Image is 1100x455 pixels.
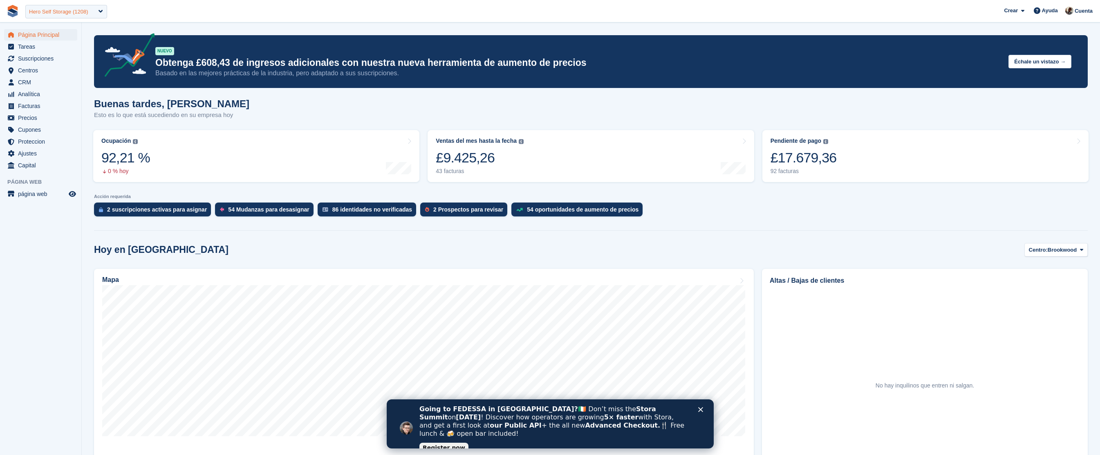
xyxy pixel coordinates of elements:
span: Página web [7,178,81,186]
div: 86 identidades no verificadas [332,206,412,213]
a: 86 identidades no verificadas [318,203,420,221]
img: move_outs_to_deallocate_icon-f764333ba52eb49d3ac5e1228854f67142a1ed5810a6f6cc68b1a99e826820c5.svg [220,207,224,212]
a: menu [4,124,77,135]
a: menu [4,77,77,88]
a: Ocupación 92,21 % 0 % hoy [93,130,419,182]
img: icon-info-grey-7440780725fd019a000dd9b08b2336e03edf1995a4989e88bcd33f0948082b44.svg [519,139,524,144]
span: Capital [18,160,67,171]
a: menu [4,29,77,41]
a: 2 suscripciones activas para asignar [94,203,215,221]
div: Ventas del mes hasta la fecha [436,137,517,144]
div: 92 facturas [771,168,837,175]
p: Obtenga £608,43 de ingresos adicionales con nuestra nueva herramienta de aumento de precios [155,57,1002,69]
a: 54 Mudanzas para desasignar [215,203,317,221]
a: menu [4,136,77,147]
div: £17.679,36 [771,149,837,166]
div: 2 Prospectos para revisar [433,206,503,213]
div: 0 % hoy [101,168,150,175]
a: 54 oportunidades de aumento de precios [511,203,647,221]
a: Register now [33,43,82,53]
span: Centro: [1029,246,1048,254]
div: Ocupación [101,137,131,144]
div: 43 facturas [436,168,524,175]
div: Pendiente de pago [771,137,821,144]
p: Esto es lo que está sucediendo en su empresa hoy [94,110,249,120]
a: Vista previa de la tienda [67,189,77,199]
div: No hay inquilinos que entren ni salgan. [876,381,974,390]
a: menu [4,53,77,64]
span: Cupones [18,124,67,135]
div: 54 oportunidades de aumento de precios [527,206,638,213]
span: Suscripciones [18,53,67,64]
span: Brookwood [1048,246,1077,254]
a: menu [4,160,77,171]
iframe: Intercom live chat banner [387,399,714,448]
div: Hero Self Storage (1208) [29,8,88,16]
a: Pendiente de pago £17.679,36 92 facturas [762,130,1089,182]
button: Échale un vistazo → [1008,55,1071,68]
img: price-adjustments-announcement-icon-8257ccfd72463d97f412b2fc003d46551f7dbcb40ab6d574587a9cd5c0d94... [98,33,155,80]
button: Centro: Brookwood [1024,243,1088,257]
span: Tareas [18,41,67,52]
img: prospect-51fa495bee0391a8d652442698ab0144808aea92771e9ea1ae160a38d050c398.svg [425,207,429,212]
span: Crear [1004,7,1018,15]
div: Close [311,7,320,12]
img: icon-info-grey-7440780725fd019a000dd9b08b2336e03edf1995a4989e88bcd33f0948082b44.svg [133,139,138,144]
a: Ventas del mes hasta la fecha £9.425,26 43 facturas [428,130,754,182]
img: icon-info-grey-7440780725fd019a000dd9b08b2336e03edf1995a4989e88bcd33f0948082b44.svg [823,139,828,144]
a: menú [4,188,77,200]
img: active_subscription_to_allocate_icon-d502201f5373d7db506a760aba3b589e785aa758c864c3986d89f69b8ff3... [99,207,103,212]
span: Cuenta [1075,7,1093,15]
a: menu [4,112,77,124]
img: stora-icon-8386f47178a22dfd0bd8f6a31ec36ba5ce8667c1dd55bd0f319d3a0aa187defe.svg [7,5,19,17]
h2: Mapa [102,276,119,284]
img: price_increase_opportunities-93ffe204e8149a01c8c9dc8f82e8f89637d9d84a8eef4429ea346261dce0b2c0.svg [516,208,523,212]
span: Ajustes [18,148,67,159]
span: Ayuda [1042,7,1058,15]
div: 54 Mudanzas para desasignar [228,206,309,213]
a: menu [4,41,77,52]
a: menu [4,148,77,159]
a: menu [4,100,77,112]
span: Facturas [18,100,67,112]
div: 2 suscripciones activas para asignar [107,206,207,213]
span: Analítica [18,88,67,100]
p: Basado en las mejores prácticas de la industria, pero adaptado a sus suscripciones. [155,69,1002,78]
div: £9.425,26 [436,149,524,166]
div: NUEVO [155,47,174,55]
span: página web [18,188,67,200]
a: menu [4,65,77,76]
span: CRM [18,77,67,88]
h2: Altas / Bajas de clientes [770,276,1080,286]
a: menu [4,88,77,100]
h1: Buenas tardes, [PERSON_NAME] [94,98,249,109]
a: 2 Prospectos para revisar [420,203,511,221]
img: verify_identity-adf6edd0f0f0b5bbfe63781bf79b02c33cf7c696d77639b501bdc392416b5a36.svg [323,207,328,212]
p: Acción requerida [94,194,1088,199]
img: Patrick Blanc [1065,7,1073,15]
h2: Hoy en [GEOGRAPHIC_DATA] [94,244,229,255]
span: Precios [18,112,67,124]
span: Centros [18,65,67,76]
span: Proteccion [18,136,67,147]
span: Página Principal [18,29,67,41]
div: 92,21 % [101,149,150,166]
